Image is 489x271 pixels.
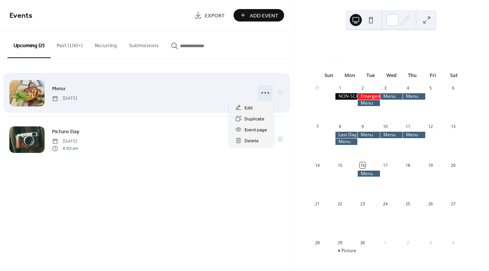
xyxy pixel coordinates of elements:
div: Menu [357,171,380,177]
div: 20 [450,162,456,168]
span: Menu [52,85,65,93]
span: Event page [244,126,267,134]
div: 4 [405,85,411,91]
div: [DATE] [312,40,471,49]
div: 12 [427,124,433,129]
span: 8:00 am [52,145,78,152]
div: 9 [360,124,365,129]
div: 18 [405,162,411,168]
span: Events [9,8,32,23]
div: Sat [444,68,464,83]
div: 3 [427,240,433,245]
div: 23 [360,201,365,207]
div: 24 [382,201,388,207]
div: Menu [380,132,403,138]
div: 13 [450,124,456,129]
div: 31 [315,85,320,91]
a: Menu [52,84,65,93]
div: 3 [382,85,388,91]
span: Edit [244,104,253,112]
button: Upcoming (2) [8,31,51,58]
div: NON-SCHOOL DAY [335,93,358,100]
div: Fri [423,68,443,83]
span: [DATE] [52,138,78,145]
span: Duplicate [244,115,264,123]
div: Mon [339,68,360,83]
a: Picture Day [52,127,79,136]
div: 19 [427,162,433,168]
div: Wed [381,68,402,83]
div: Emergency Food Kits are Due Today! [357,93,380,100]
div: 28 [315,240,320,245]
div: 5 [427,85,433,91]
div: 29 [337,240,343,245]
span: Export [205,12,225,20]
div: 6 [450,85,456,91]
span: Add Event [250,12,278,20]
div: 2 [360,85,365,91]
div: 8 [337,124,343,129]
div: 1 [337,85,343,91]
span: Delete [244,137,259,145]
button: Add Event [234,9,284,22]
div: 26 [427,201,433,207]
div: Menu [403,93,425,100]
span: Picture Day [52,128,79,136]
div: Tue [360,68,381,83]
div: 11 [405,124,411,129]
div: 15 [337,162,343,168]
div: 10 [382,124,388,129]
div: Menu [335,139,358,145]
div: Thu [402,68,423,83]
div: Menu [380,93,403,100]
div: 30 [360,240,365,245]
div: Picture Day [335,248,358,254]
div: 14 [315,162,320,168]
button: Recurring [89,31,123,57]
div: 16 [360,162,365,168]
button: Submissions [123,31,165,57]
div: 2 [405,240,411,245]
div: Menu [403,132,425,138]
div: Sun [318,68,339,83]
div: Picture Day [341,248,366,254]
div: Menu [357,100,380,106]
div: 7 [315,124,320,129]
a: Export [189,9,231,22]
div: 17 [382,162,388,168]
div: 22 [337,201,343,207]
div: 27 [450,201,456,207]
div: 21 [315,201,320,207]
div: Last Day to Place Scholastic Book Orders [335,132,358,138]
button: Past (100+) [51,31,89,57]
span: [DATE] [52,95,77,102]
div: 4 [450,240,456,245]
div: 25 [405,201,411,207]
div: 1 [382,240,388,245]
div: Menu [357,132,380,138]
